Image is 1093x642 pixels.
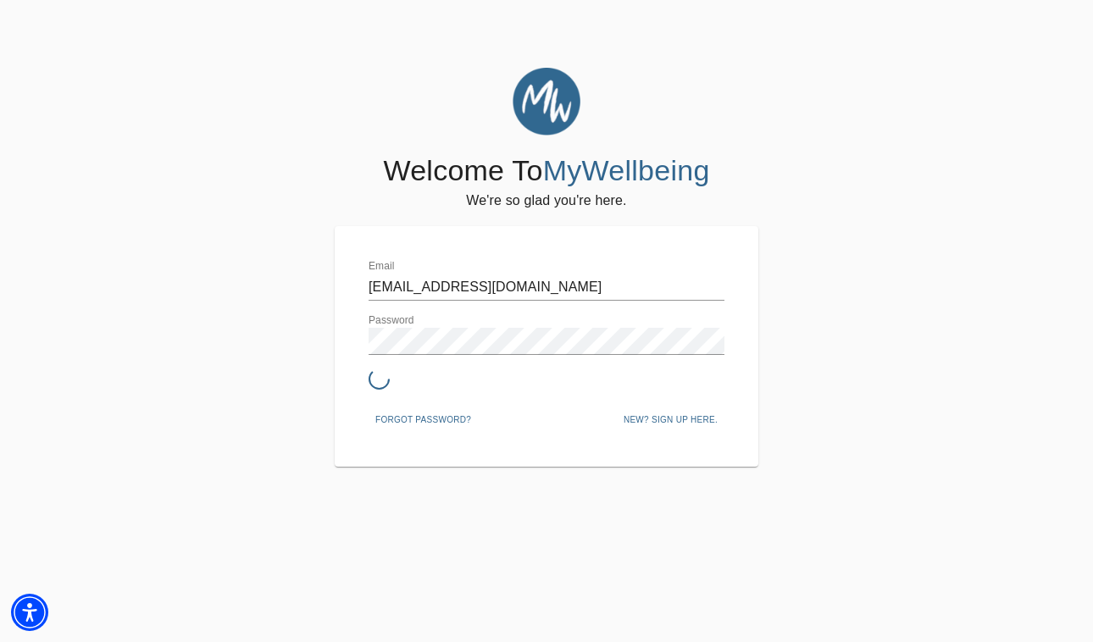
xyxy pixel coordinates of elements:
[369,262,395,272] label: Email
[513,68,580,136] img: MyWellbeing
[383,153,709,189] h4: Welcome To
[543,154,710,186] span: MyWellbeing
[466,189,626,213] h6: We're so glad you're here.
[369,407,478,433] button: Forgot password?
[617,407,724,433] button: New? Sign up here.
[375,412,471,428] span: Forgot password?
[624,412,718,428] span: New? Sign up here.
[369,316,414,326] label: Password
[369,412,478,425] a: Forgot password?
[11,594,48,631] div: Accessibility Menu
